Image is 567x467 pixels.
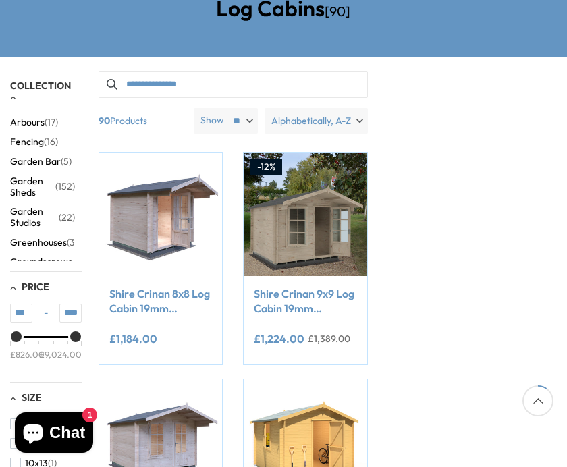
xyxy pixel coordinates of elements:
[10,304,32,323] input: Min value
[10,336,82,372] div: Price
[109,333,157,344] ins: £1,184.00
[250,159,282,175] div: -12%
[10,434,59,454] button: 10x12
[99,71,368,98] input: Search products
[59,212,75,223] span: (22)
[10,237,67,248] span: Greenhouses
[10,348,45,360] div: £826.00
[22,281,49,293] span: Price
[254,286,356,317] a: Shire Crinan 9x9 Log Cabin 19mm interlock Cladding
[200,114,224,128] label: Show
[10,132,58,152] button: Fencing (16)
[10,80,71,92] span: Collection
[254,333,304,344] ins: £1,224.00
[109,286,212,317] a: Shire Crinan 8x8 Log Cabin 19mm interlock Cladding
[10,202,75,233] button: Garden Studios (22)
[10,414,63,434] button: 10x10
[61,156,72,167] span: (5)
[55,181,75,192] span: (152)
[99,153,222,275] img: Shire Crinan 8x8 Log Cabin 19mm interlock Cladding - Best Shed
[265,108,368,134] label: Alphabetically, A-Z
[10,136,44,148] span: Fencing
[271,108,351,134] span: Alphabetically, A-Z
[67,237,83,248] span: (35)
[244,153,367,275] img: Shire Crinan 9x9 Log Cabin 19mm interlock Cladding - Best Shed
[45,117,58,128] span: (17)
[59,304,82,323] input: Max value
[32,306,59,320] span: -
[10,117,45,128] span: Arbours
[10,256,72,279] span: Groundscrews Base
[10,156,61,167] span: Garden Bar
[10,175,55,198] span: Garden Sheds
[10,171,75,202] button: Garden Sheds (152)
[10,152,72,171] button: Garden Bar (5)
[10,113,58,132] button: Arbours (17)
[44,136,58,148] span: (16)
[99,108,110,134] b: 90
[11,412,97,456] inbox-online-store-chat: Shopify online store chat
[22,391,42,404] span: Size
[39,348,82,360] div: £9,024.00
[93,108,188,134] span: Products
[308,334,350,344] del: £1,389.00
[10,252,82,283] button: Groundscrews Base (7)
[10,206,59,229] span: Garden Studios
[10,233,83,252] button: Greenhouses (35)
[325,3,350,20] span: [90]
